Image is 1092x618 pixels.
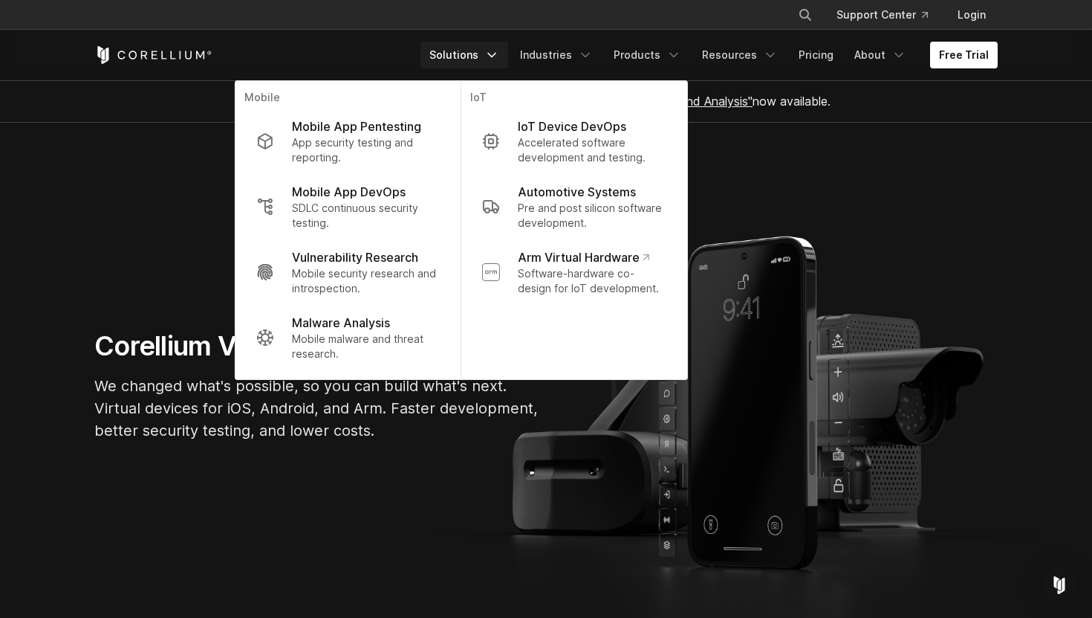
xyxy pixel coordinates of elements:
[470,90,678,109] p: IoT
[790,42,842,68] a: Pricing
[94,329,540,363] h1: Corellium Virtual Hardware
[292,118,421,135] p: Mobile App Pentesting
[518,118,626,135] p: IoT Device DevOps
[1041,567,1077,603] div: Open Intercom Messenger
[605,42,690,68] a: Products
[518,266,666,296] p: Software-hardware co-design for IoT development.
[244,109,452,174] a: Mobile App Pentesting App security testing and reporting.
[825,1,940,28] a: Support Center
[946,1,998,28] a: Login
[94,46,212,64] a: Corellium Home
[244,305,452,370] a: Malware Analysis Mobile malware and threat research.
[244,90,452,109] p: Mobile
[420,42,998,68] div: Navigation Menu
[292,314,390,332] p: Malware Analysis
[470,174,678,239] a: Automotive Systems Pre and post silicon software development.
[292,266,440,296] p: Mobile security research and introspection.
[792,1,819,28] button: Search
[845,42,915,68] a: About
[420,42,508,68] a: Solutions
[518,183,636,201] p: Automotive Systems
[780,1,998,28] div: Navigation Menu
[292,248,418,266] p: Vulnerability Research
[693,42,787,68] a: Resources
[470,239,678,305] a: Arm Virtual Hardware Software-hardware co-design for IoT development.
[292,135,440,165] p: App security testing and reporting.
[292,201,440,231] p: SDLC continuous security testing.
[244,174,452,239] a: Mobile App DevOps SDLC continuous security testing.
[518,201,666,231] p: Pre and post silicon software development.
[94,375,540,442] p: We changed what's possible, so you can build what's next. Virtual devices for iOS, Android, and A...
[292,332,440,361] p: Mobile malware and threat research.
[518,135,666,165] p: Accelerated software development and testing.
[518,248,649,266] p: Arm Virtual Hardware
[930,42,998,68] a: Free Trial
[292,183,406,201] p: Mobile App DevOps
[470,109,678,174] a: IoT Device DevOps Accelerated software development and testing.
[511,42,602,68] a: Industries
[244,239,452,305] a: Vulnerability Research Mobile security research and introspection.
